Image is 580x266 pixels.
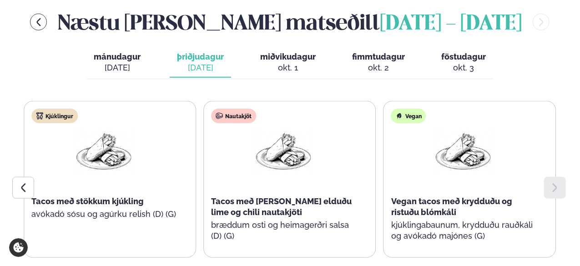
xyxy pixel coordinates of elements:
[94,52,141,61] span: mánudagur
[253,48,323,78] button: miðvikudagur okt. 1
[260,52,316,61] span: miðvikudagur
[345,48,412,78] button: fimmtudagur okt. 2
[94,62,141,73] div: [DATE]
[31,209,176,220] p: avókadó sósu og agúrku relish (D) (G)
[380,14,522,34] span: [DATE] - [DATE]
[434,130,493,173] img: Wraps.png
[441,52,486,61] span: föstudagur
[75,130,133,173] img: Wraps.png
[352,62,405,73] div: okt. 2
[211,220,356,241] p: bræddum osti og heimagerðri salsa (D) (G)
[177,52,224,61] span: þriðjudagur
[391,220,536,241] p: kjúklingabaunum, krydduðu rauðkáli og avókadó majónes (G)
[177,62,224,73] div: [DATE]
[30,14,47,30] button: menu-btn-left
[216,112,223,120] img: beef.svg
[36,112,43,120] img: chicken.svg
[9,238,28,257] a: Cookie settings
[260,62,316,73] div: okt. 1
[254,130,313,173] img: Wraps.png
[31,109,78,123] div: Kjúklingur
[211,109,256,123] div: Nautakjöt
[31,196,144,206] span: Tacos með stökkum kjúkling
[391,109,426,123] div: Vegan
[533,14,550,30] button: menu-btn-right
[391,196,512,217] span: Vegan tacos með krydduðu og ristuðu blómkáli
[86,48,148,78] button: mánudagur [DATE]
[434,48,493,78] button: föstudagur okt. 3
[396,112,403,120] img: Vegan.svg
[170,48,231,78] button: þriðjudagur [DATE]
[58,7,522,37] h2: Næstu [PERSON_NAME] matseðill
[441,62,486,73] div: okt. 3
[352,52,405,61] span: fimmtudagur
[211,196,352,217] span: Tacos með [PERSON_NAME] elduðu lime og chili nautakjöti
